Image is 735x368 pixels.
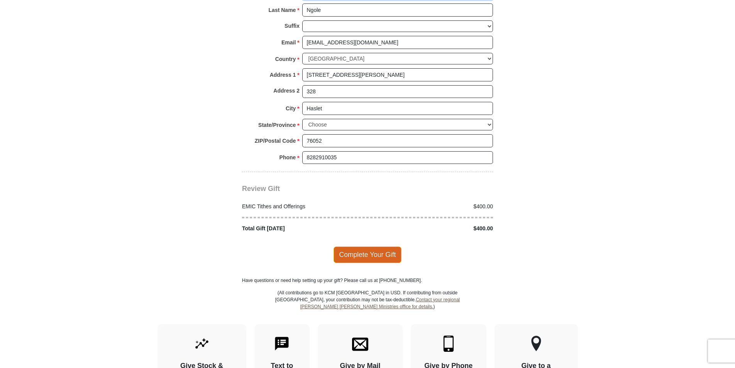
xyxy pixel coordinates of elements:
span: Complete Your Gift [334,246,402,263]
img: give-by-stock.svg [194,336,210,352]
strong: State/Province [258,120,296,130]
strong: Address 1 [270,69,296,80]
strong: ZIP/Postal Code [255,135,296,146]
strong: Suffix [285,20,300,31]
p: (All contributions go to KCM [GEOGRAPHIC_DATA] in USD. If contributing from outside [GEOGRAPHIC_D... [275,289,460,324]
div: $400.00 [367,225,497,233]
strong: Country [275,54,296,64]
div: EMIC Tithes and Offerings [238,203,368,211]
strong: Address 2 [273,85,300,96]
strong: City [286,103,296,114]
strong: Phone [279,152,296,163]
strong: Last Name [269,5,296,15]
a: Contact your regional [PERSON_NAME] [PERSON_NAME] Ministries office for details. [300,297,460,309]
p: Have questions or need help setting up your gift? Please call us at [PHONE_NUMBER]. [242,277,493,284]
img: text-to-give.svg [274,336,290,352]
img: other-region [531,336,542,352]
span: Review Gift [242,185,280,192]
div: Total Gift [DATE] [238,225,368,233]
img: mobile.svg [440,336,457,352]
div: $400.00 [367,203,497,211]
strong: Email [281,37,296,48]
img: envelope.svg [352,336,368,352]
